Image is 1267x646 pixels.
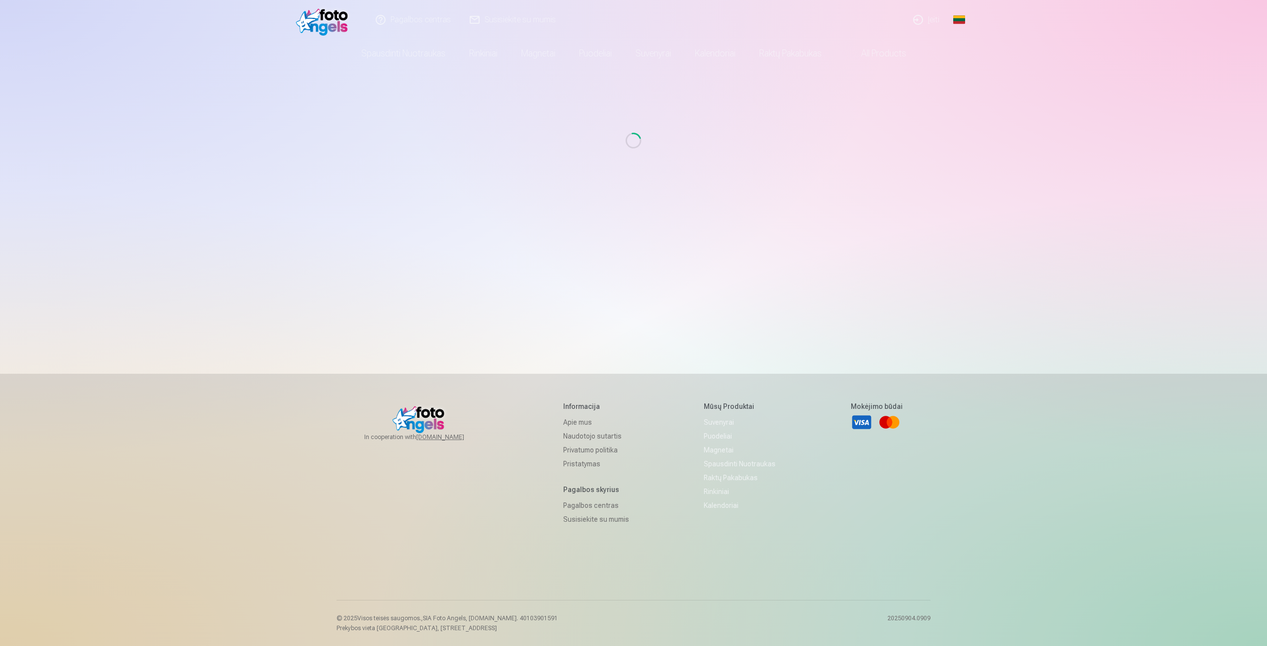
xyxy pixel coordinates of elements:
p: 20250904.0909 [887,614,930,632]
a: Susisiekite su mumis [563,512,629,526]
a: Raktų pakabukas [704,471,776,485]
a: All products [833,40,918,67]
h5: Mokėjimo būdai [851,401,903,411]
a: Raktų pakabukas [747,40,833,67]
span: In cooperation with [364,433,488,441]
a: Kalendoriai [683,40,747,67]
a: [DOMAIN_NAME] [416,433,488,441]
a: Suvenyrai [624,40,683,67]
a: Rinkiniai [704,485,776,498]
a: Puodeliai [567,40,624,67]
span: SIA Foto Angels, [DOMAIN_NAME]. 40103901591 [423,615,558,622]
img: /fa5 [296,4,353,36]
a: Visa [851,411,873,433]
a: Suvenyrai [704,415,776,429]
h5: Informacija [563,401,629,411]
a: Magnetai [704,443,776,457]
p: © 2025 Visos teisės saugomos. , [337,614,558,622]
a: Magnetai [509,40,567,67]
a: Spausdinti nuotraukas [349,40,457,67]
a: Rinkiniai [457,40,509,67]
a: Pagalbos centras [563,498,629,512]
a: Naudotojo sutartis [563,429,629,443]
a: Spausdinti nuotraukas [704,457,776,471]
a: Privatumo politika [563,443,629,457]
p: Prekybos vieta [GEOGRAPHIC_DATA], [STREET_ADDRESS] [337,624,558,632]
a: Apie mus [563,415,629,429]
a: Pristatymas [563,457,629,471]
h5: Mūsų produktai [704,401,776,411]
a: Kalendoriai [704,498,776,512]
h5: Pagalbos skyrius [563,485,629,495]
a: Mastercard [878,411,900,433]
a: Puodeliai [704,429,776,443]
